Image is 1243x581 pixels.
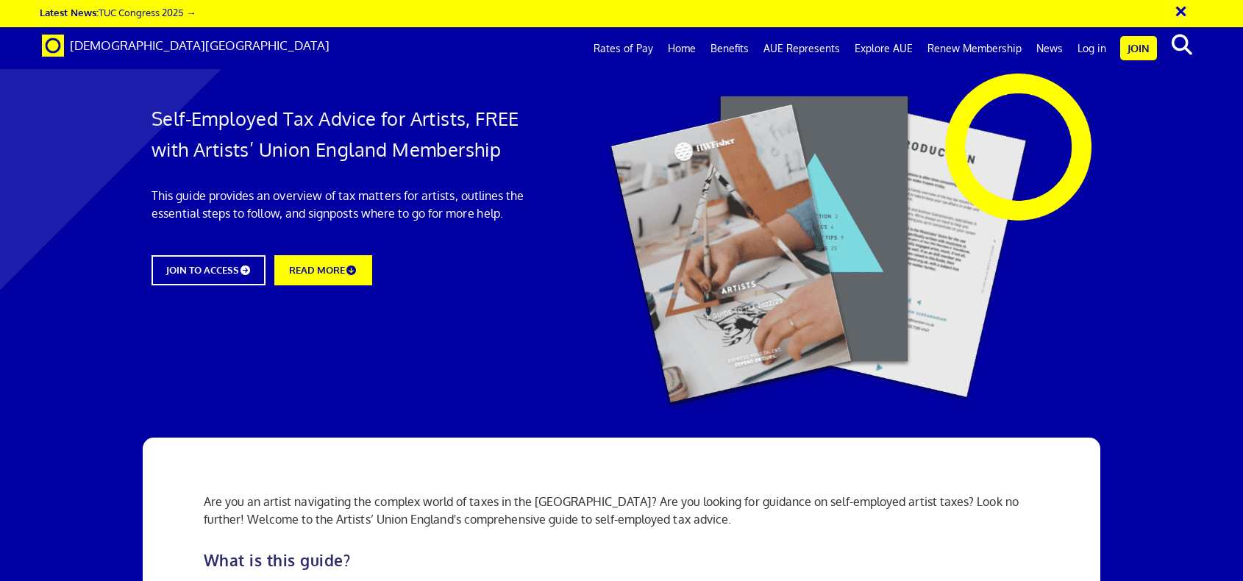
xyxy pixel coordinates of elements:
a: Join [1120,36,1157,60]
button: search [1160,29,1205,60]
a: AUE Represents [756,30,847,67]
a: Home [660,30,703,67]
a: Log in [1070,30,1114,67]
a: Benefits [703,30,756,67]
p: This guide provides an overview of tax matters for artists, outlines the essential steps to follo... [152,187,530,222]
p: Are you an artist navigating the complex world of taxes in the [GEOGRAPHIC_DATA]? Are you looking... [204,493,1040,528]
a: News [1029,30,1070,67]
h2: What is this guide? [204,552,1040,568]
a: Renew Membership [920,30,1029,67]
h1: Self-Employed Tax Advice for Artists, FREE with Artists’ Union England Membership [152,103,530,165]
a: READ MORE [274,255,371,285]
span: [DEMOGRAPHIC_DATA][GEOGRAPHIC_DATA] [70,38,330,53]
strong: Latest News: [40,6,99,18]
a: Latest News:TUC Congress 2025 → [40,6,196,18]
a: Brand [DEMOGRAPHIC_DATA][GEOGRAPHIC_DATA] [31,27,341,64]
a: JOIN TO ACCESS [152,255,266,285]
a: Explore AUE [847,30,920,67]
a: Rates of Pay [586,30,660,67]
